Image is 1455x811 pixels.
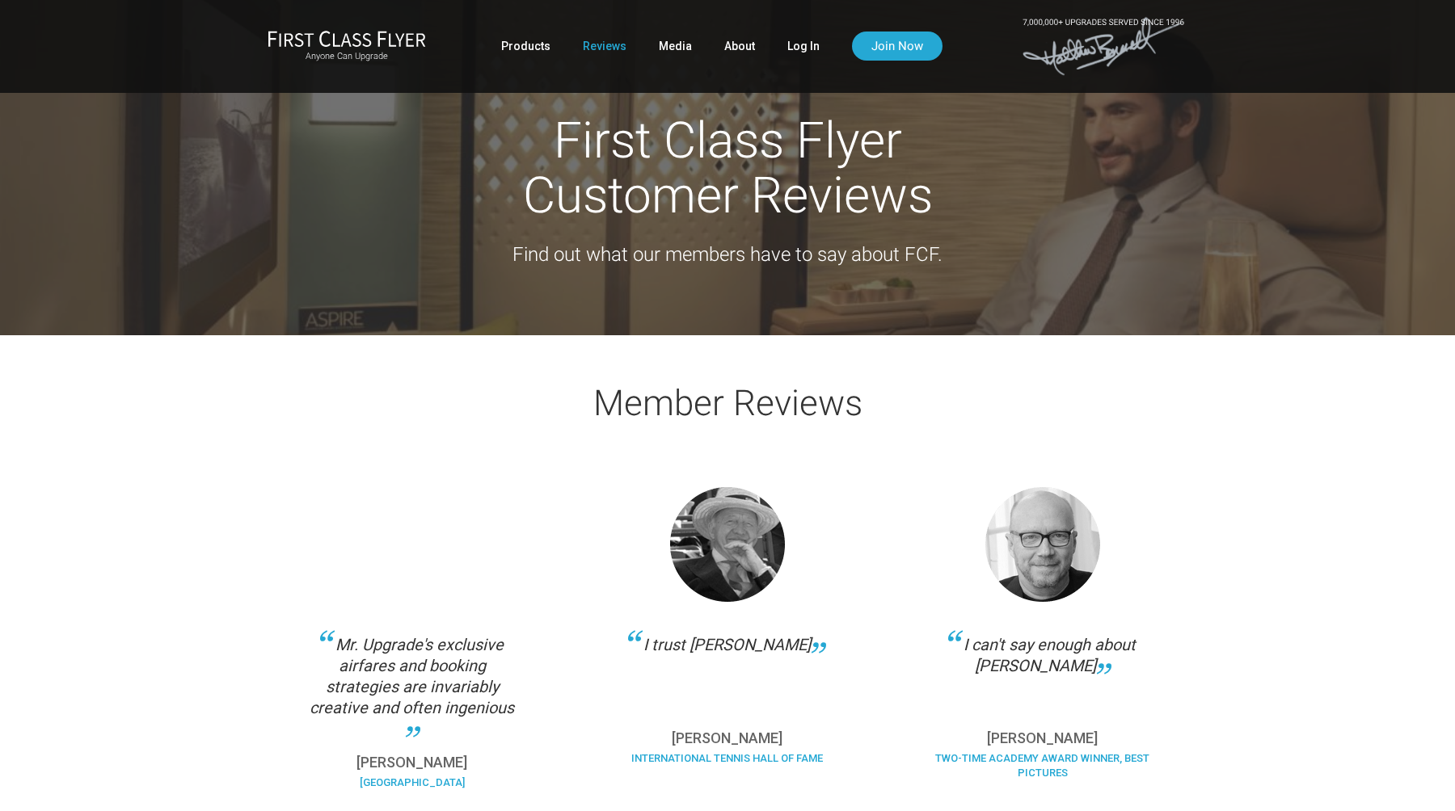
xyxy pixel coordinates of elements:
img: Haggis-v2.png [985,487,1100,602]
a: Products [501,32,550,61]
div: Two-Time Academy Award Winner, Best Pictures [934,751,1152,792]
p: [PERSON_NAME] [303,755,521,770]
div: Mr. Upgrade's exclusive airfares and booking strategies are invariably creative and often ingenious [303,634,521,739]
span: First Class Flyer Customer Reviews [523,111,933,225]
div: International Tennis Hall of Fame [618,751,837,778]
a: Reviews [583,32,626,61]
div: [GEOGRAPHIC_DATA] [303,775,521,802]
small: Anyone Can Upgrade [268,51,426,62]
a: About [724,32,755,61]
a: Media [659,32,692,61]
p: Find out what our members have to say about FCF. [271,239,1184,270]
a: Log In [787,32,820,61]
p: [PERSON_NAME] [934,731,1152,746]
img: First Class Flyer [268,30,426,47]
div: I can't say enough about [PERSON_NAME] [934,634,1152,715]
a: Join Now [852,32,943,61]
a: First Class FlyerAnyone Can Upgrade [268,30,426,62]
img: Collins.png [670,487,785,602]
p: [PERSON_NAME] [618,731,837,746]
div: I trust [PERSON_NAME] [618,634,837,715]
span: Member Reviews [593,382,862,424]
